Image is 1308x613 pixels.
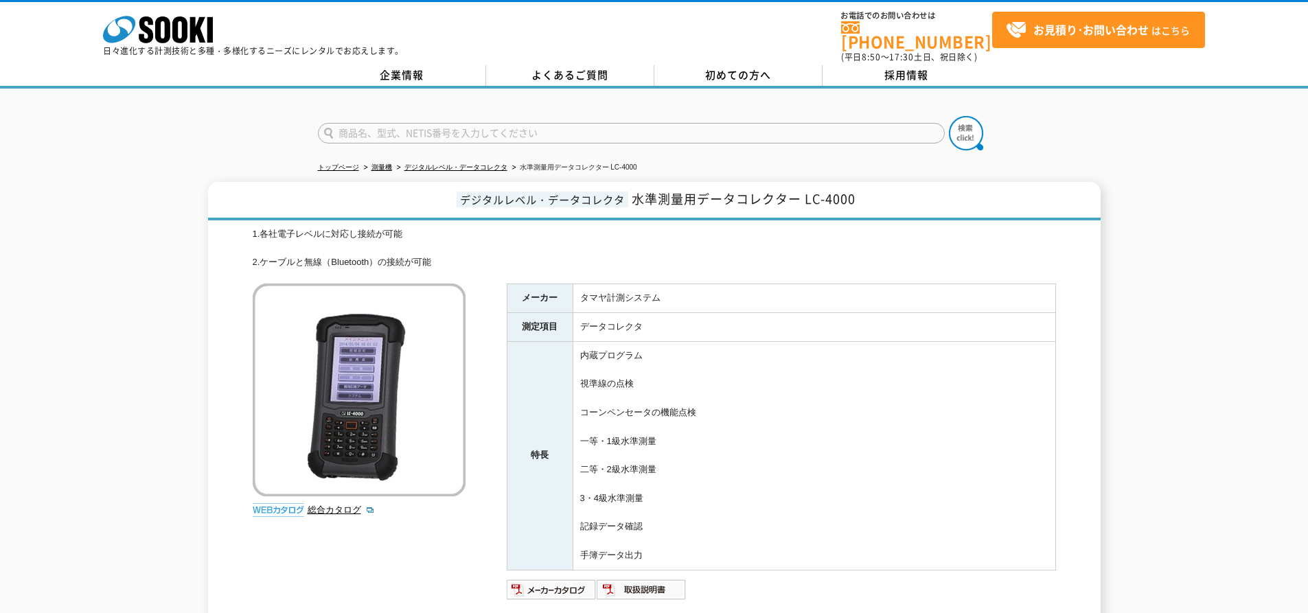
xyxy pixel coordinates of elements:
[949,116,983,150] img: btn_search.png
[1006,20,1190,41] span: はこちら
[507,579,597,601] img: メーカーカタログ
[992,12,1205,48] a: お見積り･お問い合わせはこちら
[509,161,637,175] li: 水準測量用データコレクター LC-4000
[507,588,597,598] a: メーカーカタログ
[253,284,466,496] img: 水準測量用データコレクター LC-4000
[841,21,992,49] a: [PHONE_NUMBER]
[318,65,486,86] a: 企業情報
[841,12,992,20] span: お電話でのお問い合わせは
[862,51,881,63] span: 8:50
[841,51,977,63] span: (平日 ～ 土日、祝日除く)
[507,341,573,570] th: 特長
[823,65,991,86] a: 採用情報
[632,189,856,208] span: 水準測量用データコレクター LC-4000
[597,579,687,601] img: 取扱説明書
[507,313,573,342] th: 測定項目
[597,588,687,598] a: 取扱説明書
[308,505,375,515] a: 総合カタログ
[371,163,392,171] a: 測量機
[573,313,1055,342] td: データコレクタ
[573,284,1055,313] td: タマヤ計測システム
[457,192,628,207] span: デジタルレベル・データコレクタ
[507,284,573,313] th: メーカー
[573,341,1055,570] td: 内蔵プログラム 視準線の点検 コーンペンセータの機能点検 一等・1級水準測量 二等・2級水準測量 3・4級水準測量 記録データ確認 手簿データ出力
[318,123,945,143] input: 商品名、型式、NETIS番号を入力してください
[253,227,1056,270] div: 1.各社電子レベルに対応し接続が可能 2.ケーブルと無線（Bluetooth）の接続が可能
[253,503,304,517] img: webカタログ
[404,163,507,171] a: デジタルレベル・データコレクタ
[705,67,771,82] span: 初めての方へ
[654,65,823,86] a: 初めての方へ
[1033,21,1149,38] strong: お見積り･お問い合わせ
[889,51,914,63] span: 17:30
[318,163,359,171] a: トップページ
[103,47,404,55] p: 日々進化する計測技術と多種・多様化するニーズにレンタルでお応えします。
[486,65,654,86] a: よくあるご質問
